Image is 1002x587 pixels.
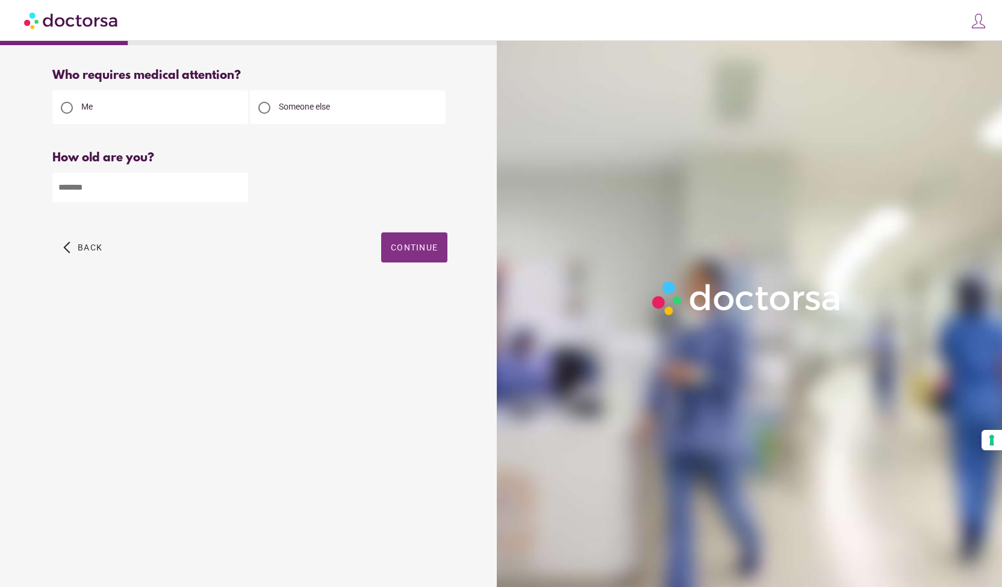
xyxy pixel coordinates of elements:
[58,232,107,262] button: arrow_back_ios Back
[24,7,119,34] img: Doctorsa.com
[647,276,847,320] img: Logo-Doctorsa-trans-White-partial-flat.png
[52,69,447,82] div: Who requires medical attention?
[982,430,1002,450] button: Your consent preferences for tracking technologies
[52,151,447,165] div: How old are you?
[78,243,102,252] span: Back
[381,232,447,262] button: Continue
[81,102,93,111] span: Me
[279,102,330,111] span: Someone else
[970,13,987,30] img: icons8-customer-100.png
[391,243,438,252] span: Continue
